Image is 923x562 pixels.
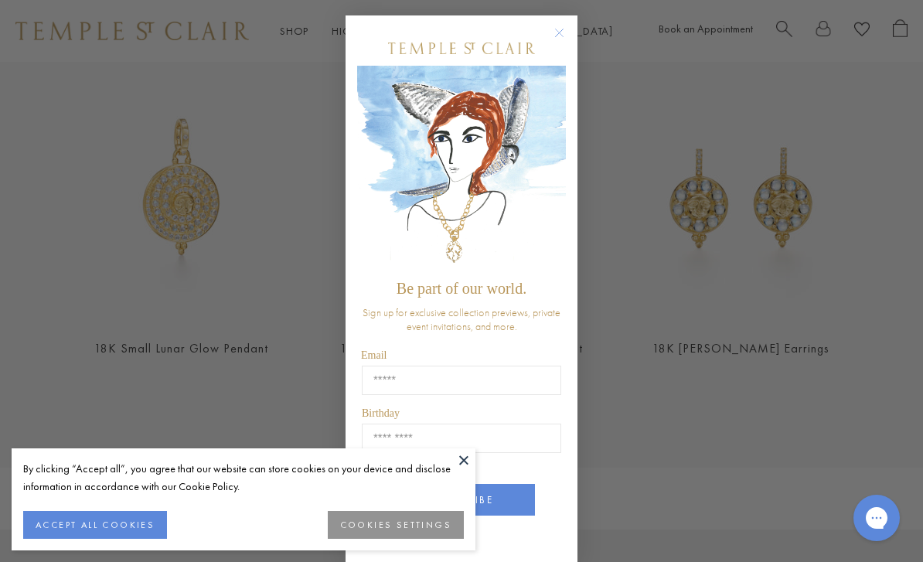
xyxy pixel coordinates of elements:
[846,489,908,547] iframe: Gorgias live chat messenger
[328,511,464,539] button: COOKIES SETTINGS
[23,511,167,539] button: ACCEPT ALL COOKIES
[23,460,464,496] div: By clicking “Accept all”, you agree that our website can store cookies on your device and disclos...
[557,31,577,50] button: Close dialog
[363,305,560,333] span: Sign up for exclusive collection previews, private event invitations, and more.
[362,407,400,419] span: Birthday
[357,66,566,272] img: c4a9eb12-d91a-4d4a-8ee0-386386f4f338.jpeg
[361,349,387,361] span: Email
[397,280,526,297] span: Be part of our world.
[388,43,535,54] img: Temple St. Clair
[362,366,561,395] input: Email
